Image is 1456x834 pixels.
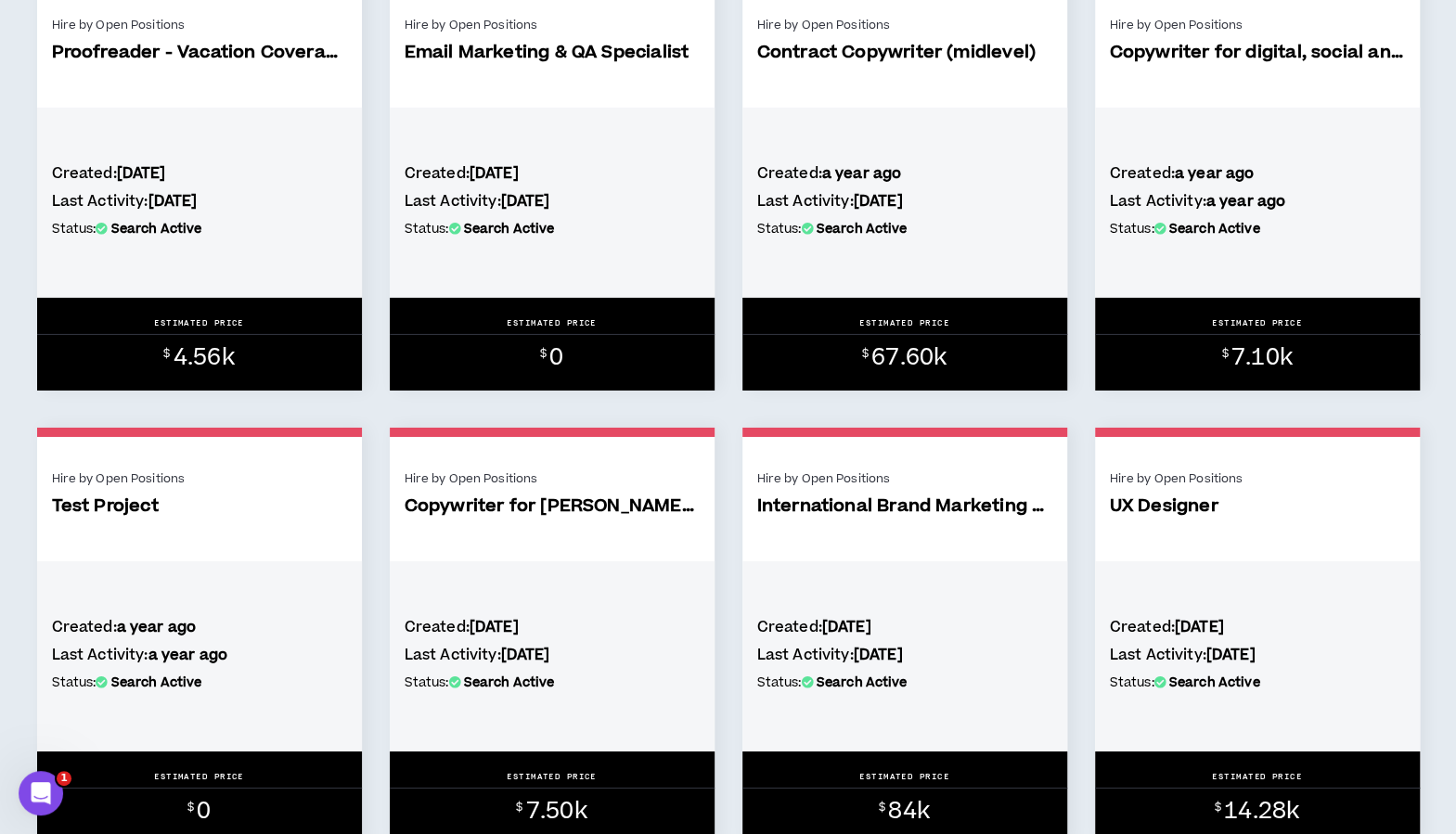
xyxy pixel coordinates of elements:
[117,163,166,184] b: [DATE]
[148,191,198,212] b: [DATE]
[1224,795,1299,828] span: 14.28k
[52,219,347,239] h5: Status:
[1110,219,1405,239] h5: Status:
[859,771,949,782] p: ESTIMATED PRICE
[464,220,555,238] b: Search Active
[117,617,197,637] b: a year ago
[888,795,930,828] span: 84k
[854,645,903,665] b: [DATE]
[163,346,170,362] sup: $
[405,17,700,33] div: Hire by Open Positions
[187,800,194,815] sup: $
[19,771,63,815] iframe: Intercom live chat
[52,163,347,184] h4: Created:
[862,346,869,362] sup: $
[405,673,700,693] h5: Status:
[1110,191,1405,212] h4: Last Activity:
[507,317,597,328] p: ESTIMATED PRICE
[470,163,519,184] b: [DATE]
[859,317,949,328] p: ESTIMATED PRICE
[822,163,902,184] b: a year ago
[52,470,347,487] div: Hire by Open Positions
[111,220,202,238] b: Search Active
[1110,163,1405,184] h4: Created:
[174,341,235,374] span: 4.56k
[52,17,347,33] div: Hire by Open Positions
[1110,470,1405,487] div: Hire by Open Positions
[854,191,903,212] b: [DATE]
[405,645,700,665] h4: Last Activity:
[1221,346,1228,362] sup: $
[1206,191,1286,212] b: a year ago
[757,219,1052,239] h5: Status:
[757,673,1052,693] h5: Status:
[1110,17,1405,33] div: Hire by Open Positions
[464,674,555,692] b: Search Active
[148,645,228,665] b: a year ago
[111,674,202,692] b: Search Active
[52,191,347,212] h4: Last Activity:
[405,163,700,184] h4: Created:
[1175,163,1255,184] b: a year ago
[507,771,597,782] p: ESTIMATED PRICE
[757,17,1052,33] div: Hire by Open Positions
[549,341,563,374] span: 0
[405,470,700,487] div: Hire by Open Positions
[1110,43,1405,64] span: Copywriter for digital, social and POP
[757,191,1052,212] h4: Last Activity:
[57,771,71,786] span: 1
[516,800,522,815] sup: $
[1175,617,1224,637] b: [DATE]
[1206,645,1256,665] b: [DATE]
[757,470,1052,487] div: Hire by Open Positions
[154,317,244,328] p: ESTIMATED PRICE
[1110,673,1405,693] h5: Status:
[540,346,547,362] sup: $
[52,496,347,518] span: Test Project
[1212,317,1302,328] p: ESTIMATED PRICE
[501,191,550,212] b: [DATE]
[757,617,1052,637] h4: Created:
[1110,645,1405,665] h4: Last Activity:
[405,219,700,239] h5: Status:
[526,795,587,828] span: 7.50k
[405,191,700,212] h4: Last Activity:
[1212,771,1302,782] p: ESTIMATED PRICE
[757,496,1052,518] span: International Brand Marketing Manager
[405,43,700,64] span: Email Marketing & QA Specialist
[817,220,908,238] b: Search Active
[1110,496,1405,518] span: UX Designer
[154,771,244,782] p: ESTIMATED PRICE
[757,43,1052,64] span: Contract Copywriter (midlevel)
[1231,341,1293,374] span: 7.10k
[501,645,550,665] b: [DATE]
[470,617,519,637] b: [DATE]
[757,645,1052,665] h4: Last Activity:
[1110,617,1405,637] h4: Created:
[879,800,885,815] sup: $
[52,645,347,665] h4: Last Activity:
[871,341,947,374] span: 67.60k
[1169,674,1260,692] b: Search Active
[822,617,871,637] b: [DATE]
[52,617,347,637] h4: Created:
[52,673,347,693] h5: Status:
[197,795,211,828] span: 0
[817,674,908,692] b: Search Active
[1215,800,1221,815] sup: $
[1169,220,1260,238] b: Search Active
[52,43,347,64] span: Proofreader - Vacation Coverage
[405,496,700,518] span: Copywriter for [PERSON_NAME] - TEST PROJECT
[405,617,700,637] h4: Created:
[757,163,1052,184] h4: Created:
